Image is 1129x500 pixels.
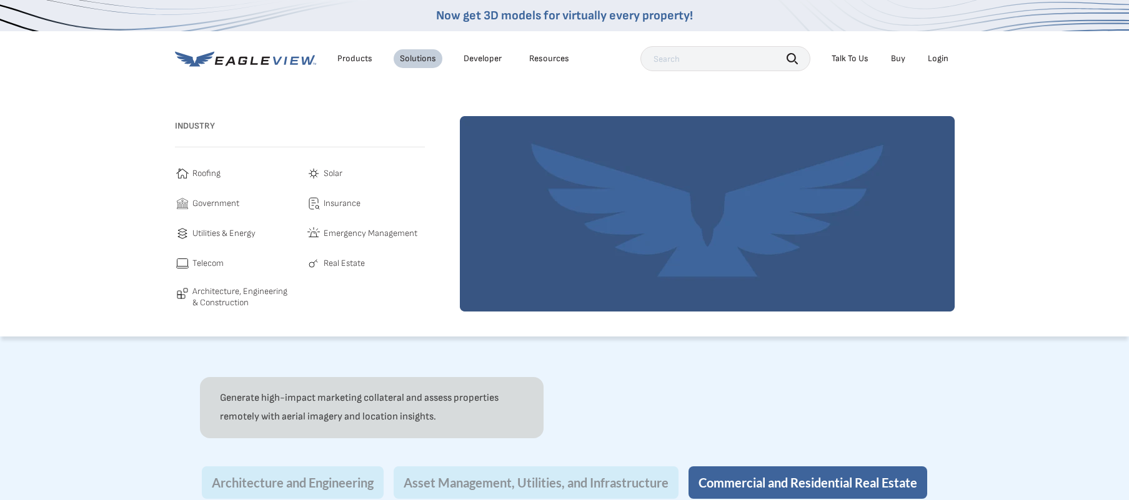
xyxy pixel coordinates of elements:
[175,256,294,271] a: Telecom
[192,256,224,271] span: Telecom
[220,389,524,426] p: Generate high-impact marketing collateral and assess properties remotely with aerial imagery and ...
[324,256,365,271] span: Real Estate
[464,53,502,64] a: Developer
[306,226,321,241] img: emergency-icon.svg
[175,286,190,301] img: architecture-icon.svg
[306,226,425,241] a: Emergency Management
[175,196,190,211] img: government-icon.svg
[324,166,342,181] span: Solar
[436,8,693,23] a: Now get 3D models for virtually every property!
[175,166,190,181] img: roofing-icon.svg
[529,53,569,64] div: Resources
[175,226,294,241] a: Utilities & Energy
[192,226,256,241] span: Utilities & Energy
[175,256,190,271] img: telecom-icon.svg
[337,53,372,64] div: Products
[192,286,294,308] span: Architecture, Engineering & Construction
[175,116,425,136] h3: Industry
[175,226,190,241] img: utilities-icon.svg
[175,286,294,308] a: Architecture, Engineering & Construction
[175,166,294,181] a: Roofing
[394,466,679,499] button: Asset Management, Utilities, and Infrastructure
[306,196,321,211] img: insurance-icon.svg
[640,46,810,71] input: Search
[324,196,361,211] span: Insurance
[306,166,321,181] img: solar-icon.svg
[306,166,425,181] a: Solar
[832,53,868,64] div: Talk To Us
[192,196,239,211] span: Government
[306,256,425,271] a: Real Estate
[324,226,417,241] span: Emergency Management
[400,53,436,64] div: Solutions
[175,196,294,211] a: Government
[928,53,948,64] div: Login
[202,466,384,499] button: Architecture and Engineering
[891,53,905,64] a: Buy
[306,256,321,271] img: real-estate-icon.svg
[192,166,221,181] span: Roofing
[306,196,425,211] a: Insurance
[460,116,955,311] img: solutions-default-image-1.webp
